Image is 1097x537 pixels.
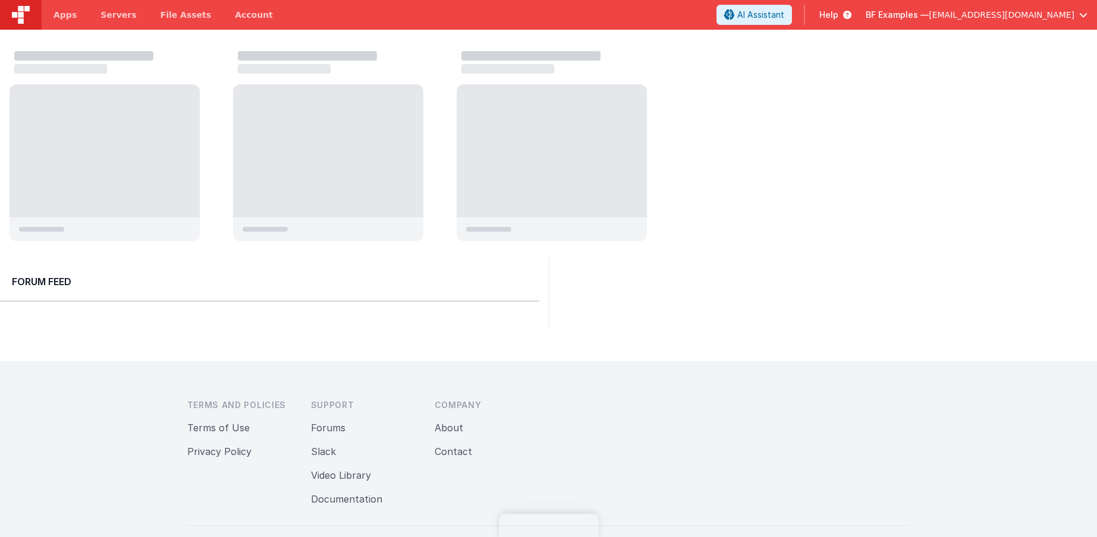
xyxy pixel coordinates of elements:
a: Terms of Use [187,422,250,434]
button: Contact [435,444,472,459]
h3: Company [435,399,539,411]
span: AI Assistant [737,9,784,21]
span: File Assets [161,9,212,21]
h3: Support [311,399,416,411]
button: About [435,421,463,435]
span: Apps [54,9,77,21]
span: Servers [100,9,136,21]
button: Documentation [311,492,382,506]
a: Privacy Policy [187,446,252,457]
h2: Forum Feed [12,274,527,289]
button: BF Examples — [EMAIL_ADDRESS][DOMAIN_NAME] [866,9,1087,21]
button: AI Assistant [716,5,792,25]
span: Help [819,9,838,21]
span: BF Examples — [866,9,929,21]
button: Forums [311,421,345,435]
button: Video Library [311,468,371,482]
a: Slack [311,446,336,457]
span: [EMAIL_ADDRESS][DOMAIN_NAME] [929,9,1074,21]
h3: Terms and Policies [187,399,292,411]
button: Slack [311,444,336,459]
a: About [435,422,463,434]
